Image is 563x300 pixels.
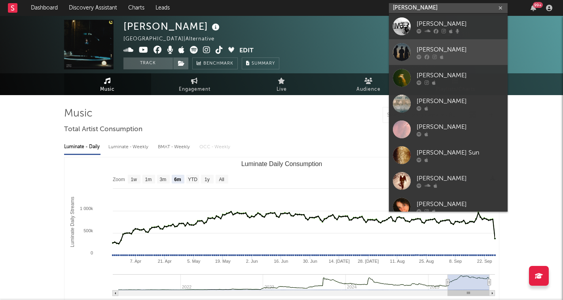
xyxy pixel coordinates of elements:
[389,194,508,220] a: [PERSON_NAME]
[417,19,504,29] div: [PERSON_NAME]
[130,259,141,264] text: 7. Apr
[159,177,166,182] text: 3m
[303,259,317,264] text: 30. Jun
[533,2,543,8] div: 99 +
[187,259,201,264] text: 5. May
[389,13,508,39] a: [PERSON_NAME]
[356,85,381,94] span: Audience
[389,3,508,13] input: Search for artists
[100,85,115,94] span: Music
[238,73,325,95] a: Live
[145,177,152,182] text: 1m
[389,168,508,194] a: [PERSON_NAME]
[389,142,508,168] a: [PERSON_NAME] Sun
[158,140,191,154] div: BMAT - Weekly
[417,96,504,106] div: [PERSON_NAME]
[383,112,466,118] input: Search by song name or URL
[123,20,222,33] div: [PERSON_NAME]
[64,73,151,95] a: Music
[390,259,404,264] text: 11. Aug
[215,259,231,264] text: 19. May
[358,259,379,264] text: 28. [DATE]
[325,73,412,95] a: Audience
[389,91,508,117] a: [PERSON_NAME]
[157,259,171,264] text: 21. Apr
[417,148,504,157] div: [PERSON_NAME] Sun
[531,5,536,11] button: 99+
[246,259,258,264] text: 2. Jun
[151,73,238,95] a: Engagement
[239,46,254,56] button: Edit
[113,177,125,182] text: Zoom
[80,206,93,211] text: 1 000k
[64,125,142,134] span: Total Artist Consumption
[417,122,504,132] div: [PERSON_NAME]
[389,65,508,91] a: [PERSON_NAME]
[174,177,181,182] text: 6m
[274,259,288,264] text: 16. Jun
[419,259,434,264] text: 25. Aug
[219,177,224,182] text: All
[241,161,322,167] text: Luminate Daily Consumption
[108,140,150,154] div: Luminate - Weekly
[188,177,197,182] text: YTD
[131,177,137,182] text: 1w
[179,85,210,94] span: Engagement
[203,59,233,69] span: Benchmark
[205,177,210,182] text: 1y
[242,57,279,69] button: Summary
[477,259,492,264] text: 22. Sep
[389,117,508,142] a: [PERSON_NAME]
[252,61,275,66] span: Summary
[328,259,349,264] text: 14. [DATE]
[277,85,287,94] span: Live
[64,140,100,154] div: Luminate - Daily
[123,34,224,44] div: [GEOGRAPHIC_DATA] | Alternative
[70,197,75,247] text: Luminate Daily Streams
[123,57,173,69] button: Track
[417,71,504,80] div: [PERSON_NAME]
[83,228,93,233] text: 500k
[417,174,504,183] div: [PERSON_NAME]
[449,259,462,264] text: 8. Sep
[90,250,93,255] text: 0
[417,45,504,54] div: [PERSON_NAME]
[192,57,238,69] a: Benchmark
[389,39,508,65] a: [PERSON_NAME]
[417,199,504,209] div: [PERSON_NAME]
